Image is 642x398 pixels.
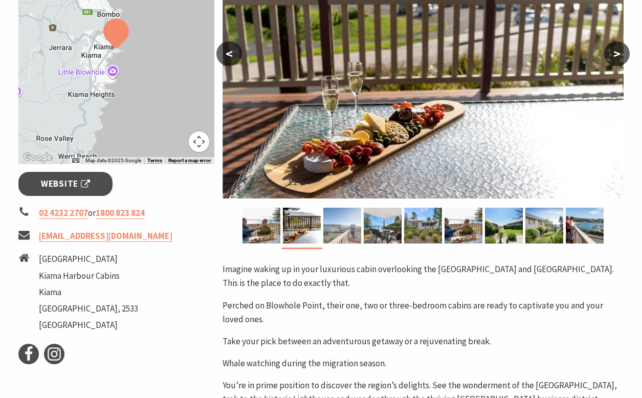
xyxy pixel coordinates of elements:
[18,206,215,220] li: or
[39,269,138,283] li: Kiama Harbour Cabins
[18,172,113,196] a: Website
[189,131,209,152] button: Map camera controls
[223,299,624,326] p: Perched on Blowhole Point, their one, two or three-bedroom cabins are ready to captivate you and ...
[223,262,624,290] p: Imagine waking up in your luxurious cabin overlooking the [GEOGRAPHIC_DATA] and [GEOGRAPHIC_DATA]...
[604,41,630,66] button: >
[39,252,138,266] li: [GEOGRAPHIC_DATA]
[223,335,624,348] p: Take your pick between an adventurous getaway or a rejuvenating break.
[283,208,321,244] img: Deck ocean view
[39,207,88,219] a: 02 4232 2707
[485,208,523,244] img: Kiama Harbour Cabins
[85,158,141,163] span: Map data ©2025 Google
[323,208,361,244] img: Large deck harbour
[404,208,442,244] img: Exterior at Kiama Harbour Cabins
[39,318,138,332] li: [GEOGRAPHIC_DATA]
[223,357,624,370] p: Whale watching during the migration season.
[72,157,79,164] button: Keyboard shortcuts
[566,208,604,244] img: Large deck, harbour views, couple
[21,151,55,164] img: Google
[39,285,138,299] li: Kiama
[96,207,145,219] a: 1800 823 824
[445,208,482,244] img: Couple toast
[242,208,280,244] img: Couple toast
[21,151,55,164] a: Open this area in Google Maps (opens a new window)
[364,208,402,244] img: Private balcony, ocean views
[168,158,211,164] a: Report a map error
[39,302,138,316] li: [GEOGRAPHIC_DATA], 2533
[147,158,162,164] a: Terms (opens in new tab)
[39,230,172,242] a: [EMAIL_ADDRESS][DOMAIN_NAME]
[525,208,563,244] img: Side cabin
[216,41,242,66] button: <
[41,177,90,191] span: Website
